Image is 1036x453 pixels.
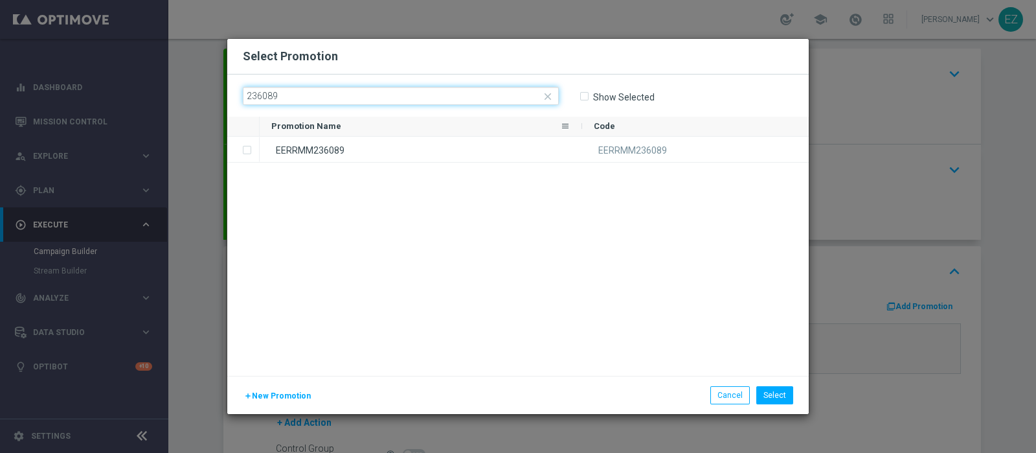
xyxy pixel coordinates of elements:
span: Code [594,121,615,131]
span: EERRMM236089 [598,145,667,156]
span: Promotion Name [271,121,341,131]
div: EERRMM236089 [260,137,582,162]
div: Press SPACE to select this row. [227,137,260,163]
h2: Select Promotion [243,49,338,64]
label: Show Selected [592,91,655,103]
span: New Promotion [252,391,311,401]
button: New Promotion [243,389,312,403]
input: Search by Promotion name or Promo code [243,87,559,105]
i: close [542,91,554,102]
div: Press SPACE to select this row. [260,137,809,163]
button: Select [756,386,793,404]
i: add [244,392,252,400]
button: Cancel [710,386,750,404]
